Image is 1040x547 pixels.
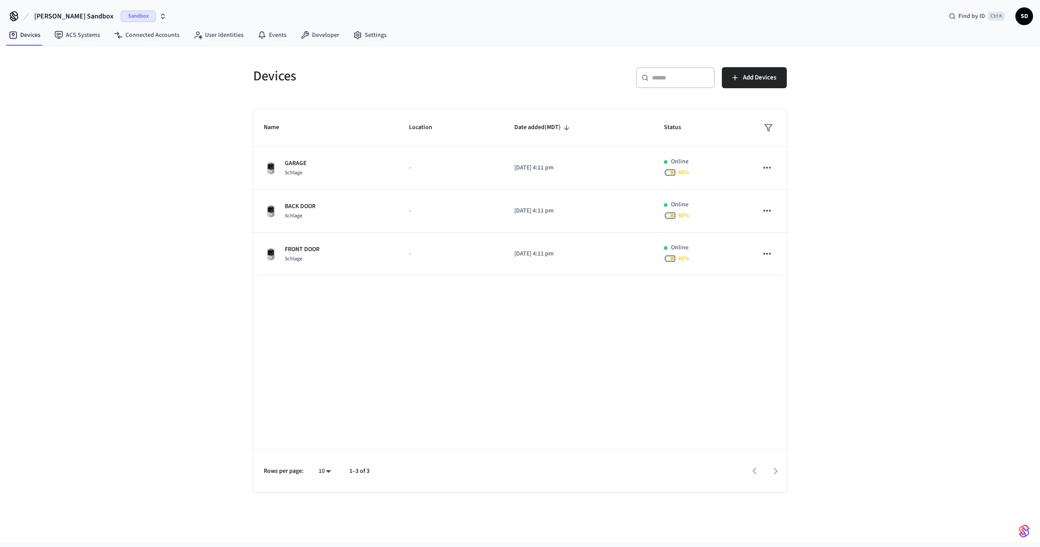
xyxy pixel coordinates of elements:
p: [DATE] 4:11 pm [514,163,643,173]
img: Schlage Sense Smart Deadbolt with Camelot Trim, Front [264,204,278,218]
p: Online [671,157,689,166]
a: Devices [2,27,47,43]
span: Ctrl K [988,12,1005,21]
table: sticky table [253,109,787,276]
p: 1–3 of 3 [349,467,369,476]
p: [DATE] 4:11 pm [514,206,643,216]
p: [DATE] 4:11 pm [514,249,643,259]
img: Schlage Sense Smart Deadbolt with Camelot Trim, Front [264,247,278,261]
a: Settings [346,27,394,43]
a: Connected Accounts [107,27,186,43]
p: Rows per page: [264,467,304,476]
span: Schlage [285,212,302,220]
span: Add Devices [743,72,776,83]
p: Online [671,243,689,252]
span: Location [409,121,444,134]
p: Online [671,200,689,209]
p: BACK DOOR [285,202,316,211]
span: Schlage [285,255,302,263]
p: - [409,206,493,216]
p: FRONT DOOR [285,245,319,254]
button: SD [1015,7,1033,25]
img: Schlage Sense Smart Deadbolt with Camelot Trim, Front [264,161,278,175]
span: Status [664,121,692,134]
span: 48 % [678,168,689,177]
h5: Devices [253,67,515,85]
span: Schlage [285,169,302,176]
button: Add Devices [722,67,787,88]
span: Find by ID [958,12,985,21]
div: Find by IDCtrl K [942,8,1012,24]
a: Events [251,27,294,43]
span: SD [1016,8,1032,24]
span: 48 % [678,254,689,263]
a: Developer [294,27,346,43]
img: SeamLogoGradient.69752ec5.svg [1019,524,1029,538]
span: Name [264,121,290,134]
p: GARAGE [285,159,307,168]
p: - [409,163,493,173]
a: ACS Systems [47,27,107,43]
div: 10 [314,465,335,478]
p: - [409,249,493,259]
a: User Identities [186,27,251,43]
span: Date added(MDT) [514,121,572,134]
span: [PERSON_NAME] Sandbox [34,11,114,22]
span: Sandbox [121,11,156,22]
span: 48 % [678,211,689,220]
